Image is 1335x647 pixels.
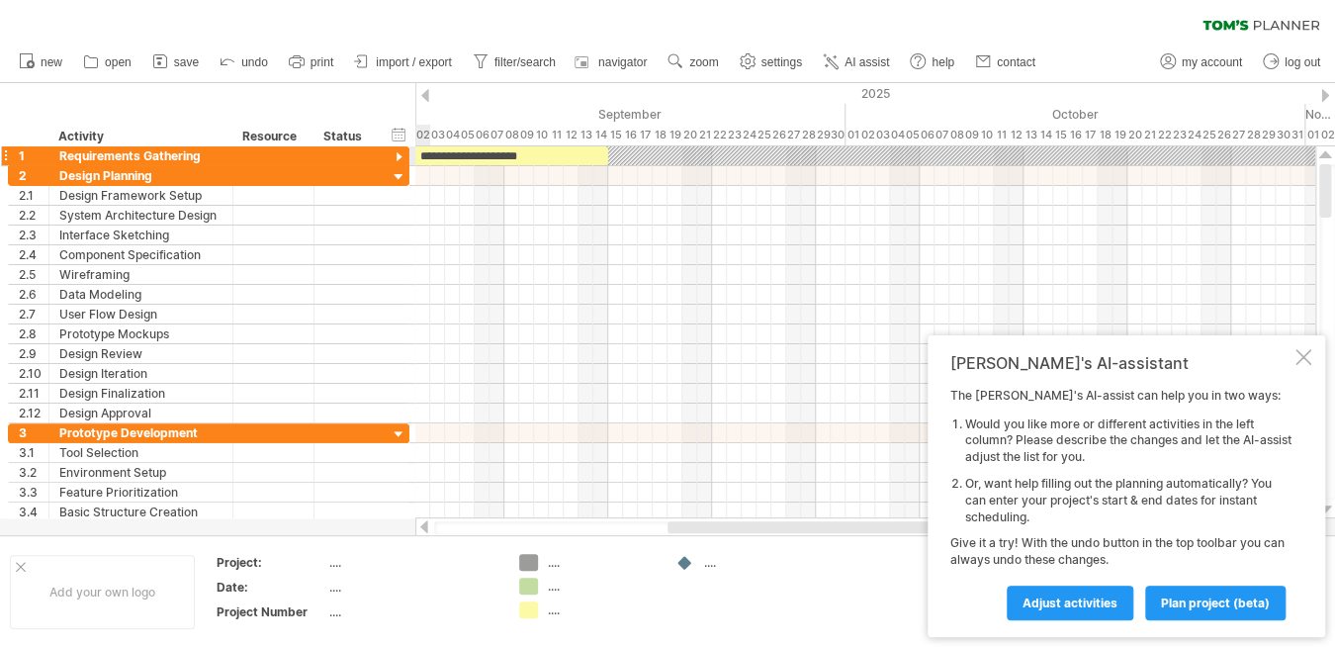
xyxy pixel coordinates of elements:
[905,49,960,75] a: help
[689,55,718,69] span: zoom
[494,55,556,69] span: filter/search
[845,125,860,145] div: Wednesday, 1 October 2025
[19,483,48,502] div: 3.3
[1305,125,1320,145] div: Saturday, 1 November 2025
[19,146,48,165] div: 1
[1172,125,1187,145] div: Thursday, 23 October 2025
[1007,586,1133,620] a: Adjust activities
[19,503,48,521] div: 3.4
[667,125,682,145] div: Friday, 19 September 2025
[608,125,623,145] div: Monday, 15 September 2025
[735,49,808,75] a: settings
[638,125,653,145] div: Wednesday, 17 September 2025
[816,125,831,145] div: Monday, 29 September 2025
[19,443,48,462] div: 3.1
[905,125,920,145] div: Sunday, 5 October 2025
[19,384,48,403] div: 2.11
[59,146,222,165] div: Requirements Gathering
[697,125,712,145] div: Sunday, 21 September 2025
[58,127,222,146] div: Activity
[920,125,934,145] div: Monday, 6 October 2025
[59,166,222,185] div: Design Planning
[1142,125,1157,145] div: Tuesday, 21 October 2025
[59,364,222,383] div: Design Iteration
[965,476,1291,525] li: Or, want help filling out the planning automatically? You can enter your project's start & end da...
[1127,125,1142,145] div: Monday, 20 October 2025
[19,245,48,264] div: 2.4
[19,404,48,422] div: 2.12
[934,125,949,145] div: Tuesday, 7 October 2025
[59,483,222,502] div: Feature Prioritization
[845,104,1305,125] div: October 2025
[727,125,742,145] div: Tuesday, 23 September 2025
[59,503,222,521] div: Basic Structure Creation
[564,125,578,145] div: Friday, 12 September 2025
[1157,125,1172,145] div: Wednesday, 22 October 2025
[105,55,132,69] span: open
[59,206,222,225] div: System Architecture Design
[19,463,48,482] div: 3.2
[771,125,786,145] div: Friday, 26 September 2025
[59,245,222,264] div: Component Specification
[1201,125,1216,145] div: Saturday, 25 October 2025
[572,49,653,75] a: navigator
[349,49,458,75] a: import / export
[1320,125,1335,145] div: Sunday, 2 November 2025
[215,49,274,75] a: undo
[1112,125,1127,145] div: Sunday, 19 October 2025
[1161,596,1270,610] span: plan project (beta)
[548,554,656,571] div: ....
[534,125,549,145] div: Wednesday, 10 September 2025
[682,125,697,145] div: Saturday, 20 September 2025
[890,125,905,145] div: Saturday, 4 October 2025
[970,49,1041,75] a: contact
[59,226,222,244] div: Interface Sketching
[1145,586,1286,620] a: plan project (beta)
[1023,596,1117,610] span: Adjust activities
[593,125,608,145] div: Sunday, 14 September 2025
[59,344,222,363] div: Design Review
[1009,125,1023,145] div: Sunday, 12 October 2025
[965,416,1291,466] li: Would you like more or different activities in the left column? Please describe the changes and l...
[489,125,504,145] div: Sunday, 7 September 2025
[663,49,724,75] a: zoom
[818,49,895,75] a: AI assist
[504,125,519,145] div: Monday, 8 September 2025
[742,125,756,145] div: Wednesday, 24 September 2025
[19,305,48,323] div: 2.7
[445,125,460,145] div: Thursday, 4 September 2025
[41,55,62,69] span: new
[217,554,325,571] div: Project:
[801,125,816,145] div: Sunday, 28 September 2025
[578,125,593,145] div: Saturday, 13 September 2025
[786,125,801,145] div: Saturday, 27 September 2025
[284,49,339,75] a: print
[468,49,562,75] a: filter/search
[1258,49,1326,75] a: log out
[19,206,48,225] div: 2.2
[78,49,137,75] a: open
[761,55,802,69] span: settings
[10,555,195,629] div: Add your own logo
[549,125,564,145] div: Thursday, 11 September 2025
[241,55,268,69] span: undo
[875,125,890,145] div: Friday, 3 October 2025
[653,125,667,145] div: Thursday, 18 September 2025
[1098,125,1112,145] div: Saturday, 18 October 2025
[430,125,445,145] div: Wednesday, 3 September 2025
[1216,125,1231,145] div: Sunday, 26 October 2025
[1290,125,1305,145] div: Friday, 31 October 2025
[548,578,656,595] div: ....
[1068,125,1083,145] div: Thursday, 16 October 2025
[400,104,845,125] div: September 2025
[59,285,222,304] div: Data Modeling
[1182,55,1242,69] span: my account
[217,603,325,620] div: Project Number
[19,364,48,383] div: 2.10
[860,125,875,145] div: Thursday, 2 October 2025
[19,226,48,244] div: 2.3
[415,125,430,145] div: Tuesday, 2 September 2025
[475,125,489,145] div: Saturday, 6 September 2025
[323,127,367,146] div: Status
[997,55,1035,69] span: contact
